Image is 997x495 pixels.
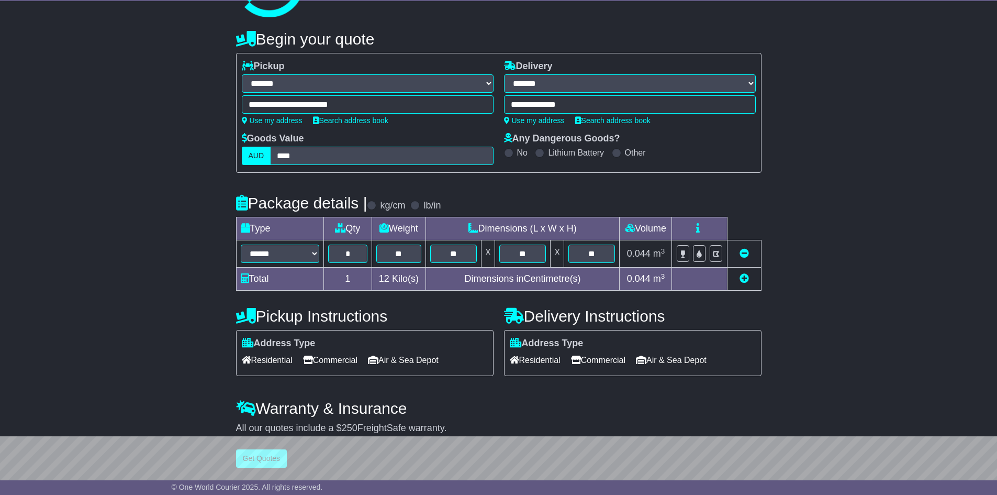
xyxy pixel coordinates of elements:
[372,217,426,240] td: Weight
[379,273,389,284] span: 12
[504,61,553,72] label: Delivery
[653,273,665,284] span: m
[517,148,528,158] label: No
[236,217,323,240] td: Type
[620,217,672,240] td: Volume
[661,272,665,280] sup: 3
[510,352,561,368] span: Residential
[236,194,367,212] h4: Package details |
[571,352,625,368] span: Commercial
[323,217,372,240] td: Qty
[236,400,761,417] h4: Warranty & Insurance
[425,217,620,240] td: Dimensions (L x W x H)
[242,133,304,145] label: Goods Value
[653,248,665,259] span: m
[372,268,426,291] td: Kilo(s)
[313,116,388,125] a: Search address book
[342,423,357,433] span: 250
[504,133,620,145] label: Any Dangerous Goods?
[242,147,271,165] label: AUD
[303,352,357,368] span: Commercial
[627,273,651,284] span: 0.044
[236,268,323,291] td: Total
[323,268,372,291] td: 1
[172,483,323,491] span: © One World Courier 2025. All rights reserved.
[625,148,646,158] label: Other
[380,200,405,212] label: kg/cm
[661,247,665,255] sup: 3
[423,200,441,212] label: lb/in
[575,116,651,125] a: Search address book
[236,307,494,325] h4: Pickup Instructions
[368,352,439,368] span: Air & Sea Depot
[481,240,495,268] td: x
[636,352,707,368] span: Air & Sea Depot
[236,30,761,48] h4: Begin your quote
[242,116,303,125] a: Use my address
[740,273,749,284] a: Add new item
[242,352,293,368] span: Residential
[504,116,565,125] a: Use my address
[242,61,285,72] label: Pickup
[236,423,761,434] div: All our quotes include a $ FreightSafe warranty.
[425,268,620,291] td: Dimensions in Centimetre(s)
[510,338,584,349] label: Address Type
[551,240,564,268] td: x
[504,307,761,325] h4: Delivery Instructions
[627,248,651,259] span: 0.044
[548,148,604,158] label: Lithium Battery
[242,338,316,349] label: Address Type
[740,248,749,259] a: Remove this item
